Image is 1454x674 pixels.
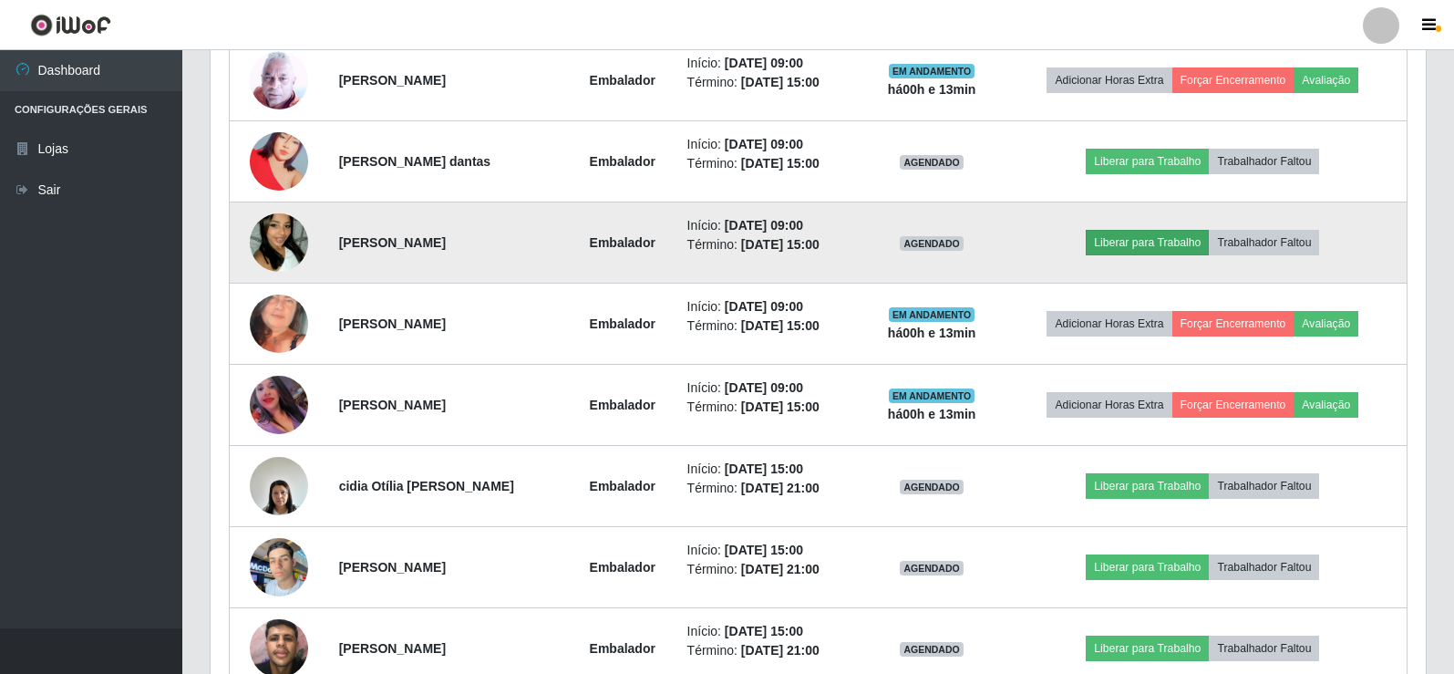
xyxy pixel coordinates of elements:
img: 1690487685999.jpeg [250,447,308,524]
time: [DATE] 15:00 [741,75,820,89]
strong: [PERSON_NAME] [339,398,446,412]
button: Adicionar Horas Extra [1047,311,1171,337]
span: EM ANDAMENTO [889,389,975,403]
span: AGENDADO [900,236,964,251]
span: AGENDADO [900,480,964,494]
strong: Embalador [590,641,655,656]
time: [DATE] 21:00 [741,481,820,495]
button: Trabalhador Faltou [1209,230,1319,255]
button: Liberar para Trabalho [1086,473,1209,499]
li: Término: [687,398,854,417]
button: Liberar para Trabalho [1086,636,1209,661]
li: Início: [687,135,854,154]
strong: Embalador [590,73,655,88]
button: Avaliação [1294,311,1358,337]
strong: Embalador [590,316,655,331]
img: 1743267805927.jpeg [250,191,308,295]
strong: Embalador [590,235,655,250]
strong: [PERSON_NAME] dantas [339,154,490,169]
strong: cidia Otília [PERSON_NAME] [339,479,514,493]
strong: Embalador [590,154,655,169]
img: 1702413262661.jpeg [250,50,308,109]
strong: há 00 h e 13 min [888,407,976,421]
time: [DATE] 15:00 [741,156,820,171]
span: AGENDADO [900,561,964,575]
strong: Embalador [590,398,655,412]
time: [DATE] 15:00 [741,399,820,414]
li: Término: [687,154,854,173]
li: Término: [687,560,854,579]
time: [DATE] 09:00 [725,299,803,314]
button: Avaliação [1294,392,1358,418]
span: EM ANDAMENTO [889,64,975,78]
button: Adicionar Horas Extra [1047,392,1171,418]
strong: há 00 h e 13 min [888,326,976,340]
li: Início: [687,297,854,316]
time: [DATE] 09:00 [725,380,803,395]
img: 1718807119279.jpeg [250,109,308,213]
button: Trabalhador Faltou [1209,473,1319,499]
span: AGENDADO [900,642,964,657]
li: Início: [687,378,854,398]
li: Início: [687,216,854,235]
time: [DATE] 09:00 [725,137,803,151]
li: Início: [687,622,854,641]
img: 1748625086217.jpeg [250,376,308,434]
strong: [PERSON_NAME] [339,560,446,575]
button: Trabalhador Faltou [1209,555,1319,580]
button: Forçar Encerramento [1172,311,1294,337]
strong: [PERSON_NAME] [339,73,446,88]
button: Liberar para Trabalho [1086,555,1209,580]
time: [DATE] 15:00 [725,543,803,557]
strong: [PERSON_NAME] [339,235,446,250]
img: CoreUI Logo [30,14,111,36]
time: [DATE] 15:00 [741,237,820,252]
strong: Embalador [590,560,655,575]
time: [DATE] 15:00 [725,624,803,638]
time: [DATE] 21:00 [741,643,820,658]
time: [DATE] 09:00 [725,218,803,233]
strong: [PERSON_NAME] [339,641,446,656]
button: Trabalhador Faltou [1209,636,1319,661]
button: Trabalhador Faltou [1209,149,1319,174]
button: Forçar Encerramento [1172,67,1294,93]
li: Término: [687,73,854,92]
img: 1746889140072.jpeg [250,261,308,388]
span: EM ANDAMENTO [889,307,975,322]
li: Início: [687,460,854,479]
button: Avaliação [1294,67,1358,93]
time: [DATE] 15:00 [725,461,803,476]
img: 1739125948562.jpeg [250,528,308,606]
li: Término: [687,235,854,254]
time: [DATE] 21:00 [741,562,820,576]
button: Liberar para Trabalho [1086,149,1209,174]
li: Início: [687,541,854,560]
li: Término: [687,641,854,660]
strong: Embalador [590,479,655,493]
time: [DATE] 15:00 [741,318,820,333]
span: AGENDADO [900,155,964,170]
strong: [PERSON_NAME] [339,316,446,331]
time: [DATE] 09:00 [725,56,803,70]
button: Forçar Encerramento [1172,392,1294,418]
button: Adicionar Horas Extra [1047,67,1171,93]
li: Início: [687,54,854,73]
button: Liberar para Trabalho [1086,230,1209,255]
li: Término: [687,316,854,336]
strong: há 00 h e 13 min [888,82,976,97]
li: Término: [687,479,854,498]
